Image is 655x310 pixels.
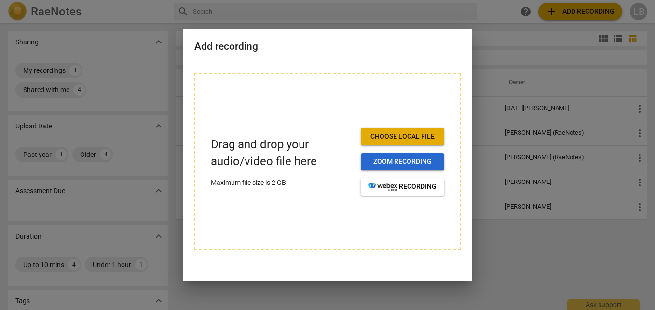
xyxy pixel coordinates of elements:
[361,153,444,170] button: Zoom recording
[211,178,353,188] p: Maximum file size is 2 GB
[211,136,353,170] p: Drag and drop your audio/video file here
[368,157,437,167] span: Zoom recording
[368,182,437,192] span: recording
[361,128,444,145] button: Choose local file
[368,132,437,141] span: Choose local file
[361,178,444,196] button: recording
[194,41,461,53] h2: Add recording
